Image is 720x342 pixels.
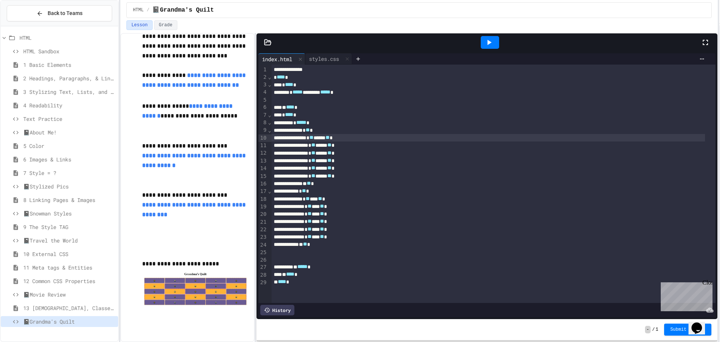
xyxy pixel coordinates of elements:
[48,9,82,17] span: Back to Teams
[258,81,268,89] div: 3
[258,279,268,286] div: 29
[3,3,52,48] div: Chat with us now!Close
[258,271,268,279] div: 28
[23,264,115,271] span: 11 Meta tags & Entities
[154,20,177,30] button: Grade
[23,115,115,123] span: Text Practice
[126,20,152,30] button: Lesson
[268,119,271,125] span: Fold line
[258,203,268,211] div: 19
[258,173,268,180] div: 15
[258,53,305,65] div: index.html
[258,249,268,256] div: 25
[258,218,268,226] div: 21
[258,134,268,142] div: 10
[658,279,712,311] iframe: chat widget
[258,127,268,134] div: 9
[7,5,112,21] button: Back to Teams
[133,7,144,13] span: HTML
[23,196,115,204] span: 8 Linking Pages & Images
[23,169,115,177] span: 7 Style = ?
[23,182,115,190] span: 📓Stylized Pics
[652,327,655,333] span: /
[664,324,711,336] button: Submit Answer
[645,326,651,333] span: -
[655,327,658,333] span: 1
[688,312,712,334] iframe: chat widget
[258,180,268,188] div: 16
[258,119,268,127] div: 8
[23,277,115,285] span: 12 Common CSS Properties
[258,149,268,157] div: 12
[23,88,115,96] span: 3 Stylizing Text, Lists, and Horizontal Rows
[258,157,268,165] div: 13
[258,196,268,203] div: 18
[23,101,115,109] span: 4 Readability
[258,74,268,81] div: 2
[152,6,214,15] span: 📓Grandma's Quilt
[258,256,268,264] div: 26
[258,241,268,249] div: 24
[258,111,268,119] div: 7
[258,188,268,195] div: 17
[258,165,268,172] div: 14
[268,81,271,87] span: Fold line
[23,142,115,150] span: 5 Color
[258,142,268,149] div: 11
[258,89,268,96] div: 4
[23,223,115,231] span: 9 The Style TAG
[23,250,115,258] span: 10 External CSS
[670,327,705,333] span: Submit Answer
[258,264,268,271] div: 27
[260,305,294,315] div: History
[23,318,115,325] span: 📓Grandma's Quilt
[147,7,149,13] span: /
[268,127,271,133] span: Fold line
[268,112,271,118] span: Fold line
[305,55,343,63] div: styles.css
[23,61,115,69] span: 1 Basic Elements
[258,211,268,218] div: 20
[305,53,352,65] div: styles.css
[258,234,268,241] div: 23
[23,74,115,82] span: 2 Headings, Paragraphs, & Line Breaks
[258,66,268,74] div: 1
[23,128,115,136] span: 📓About Me!
[268,188,271,194] span: Fold line
[23,47,115,55] span: HTML Sandbox
[268,74,271,80] span: Fold line
[23,291,115,298] span: 📓Movie Review
[23,304,115,312] span: 13 [DEMOGRAPHIC_DATA], Classes, IDs, & Tables
[23,237,115,244] span: 📓Travel the World
[23,209,115,217] span: 📓Snowman Styles
[23,155,115,163] span: 6 Images & Links
[258,96,268,104] div: 5
[19,34,115,42] span: HTML
[258,104,268,111] div: 6
[258,226,268,234] div: 22
[258,55,296,63] div: index.html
